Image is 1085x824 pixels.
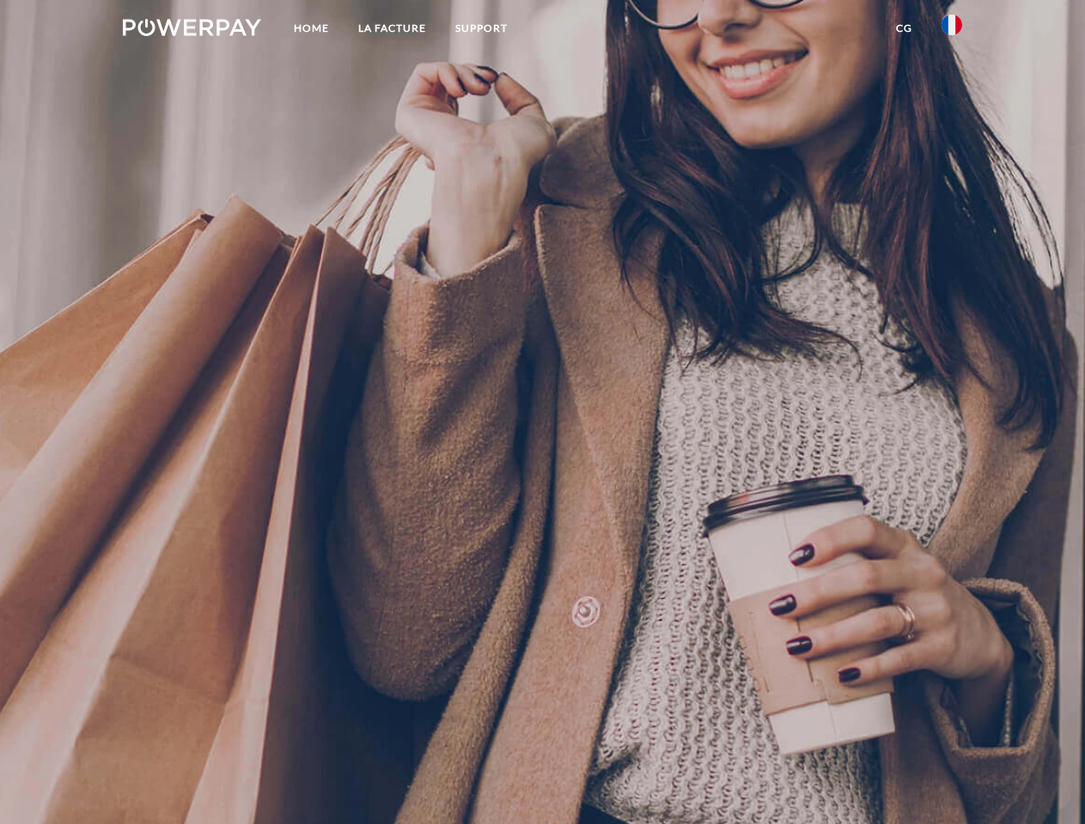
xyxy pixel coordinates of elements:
[279,13,344,44] a: Home
[344,13,441,44] a: LA FACTURE
[123,19,261,36] img: logo-powerpay-white.svg
[942,15,962,35] img: fr
[881,13,927,44] a: CG
[1016,755,1071,810] iframe: Button to launch messaging window
[441,13,522,44] a: Support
